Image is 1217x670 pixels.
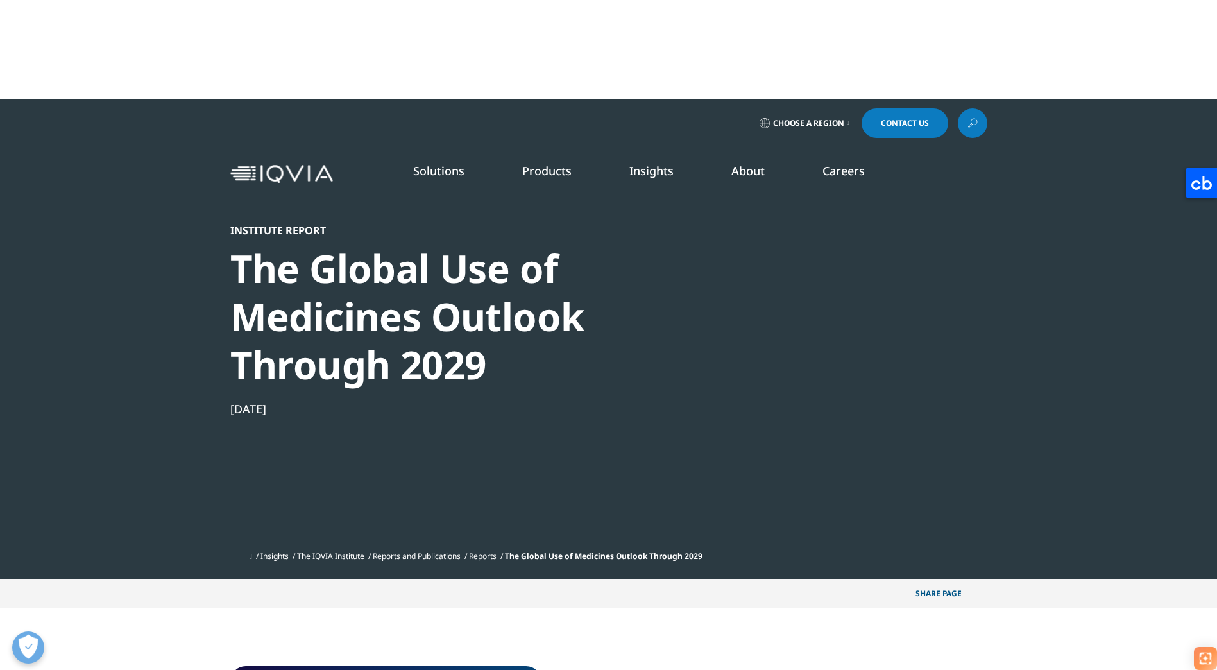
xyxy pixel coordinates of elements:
a: Solutions [413,163,464,178]
a: Insights [260,551,289,562]
a: Reports [469,551,497,562]
div: The Global Use of Medicines Outlook Through 2029 [230,245,670,389]
img: IQVIA Healthcare Information Technology and Pharma Clinical Research Company [230,165,333,184]
a: Reports and Publications [373,551,461,562]
div: Institute Report [230,224,670,237]
nav: Primary [338,144,987,204]
button: Share PAGEShare PAGE [906,579,987,608]
span: Choose a Region [773,118,844,128]
a: The IQVIA Institute [297,551,364,562]
a: Insights [629,163,674,178]
a: Products [522,163,572,178]
a: Careers [822,163,865,178]
a: About [731,163,765,178]
p: Share PAGE [906,579,987,608]
button: Ouvrir le centre de préférences [12,631,44,664]
span: The Global Use of Medicines Outlook Through 2029 [505,551,702,562]
div: [DATE] [230,401,670,417]
a: Contact Us [862,108,948,138]
span: Contact Us [881,119,929,127]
